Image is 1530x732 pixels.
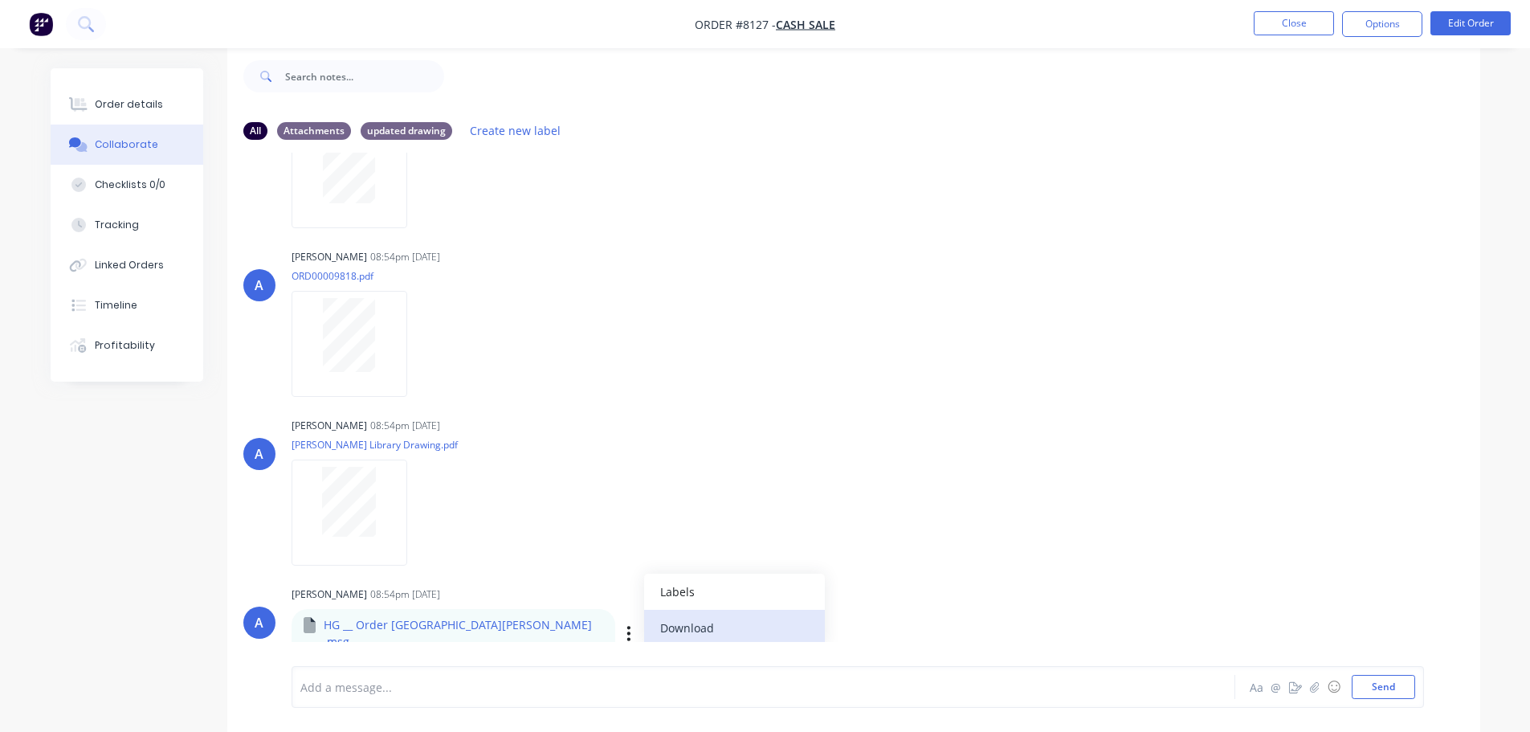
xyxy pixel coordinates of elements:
div: Timeline [95,298,137,313]
button: Timeline [51,285,203,325]
button: @ [1267,677,1286,697]
div: updated drawing [361,122,452,140]
button: Options [1342,11,1422,37]
button: Collaborate [51,125,203,165]
div: Tracking [95,218,139,232]
div: Attachments [277,122,351,140]
div: Collaborate [95,137,158,152]
div: A [255,613,263,632]
div: Profitability [95,338,155,353]
button: Labels [644,574,825,610]
button: Create new label [462,120,569,141]
div: All [243,122,267,140]
div: 08:54pm [DATE] [370,587,440,602]
p: HG __ Order [GEOGRAPHIC_DATA][PERSON_NAME] .msg [324,617,604,650]
div: Linked Orders [95,258,164,272]
button: Edit Order [1430,11,1511,35]
div: [PERSON_NAME] [292,419,367,433]
div: Checklists 0/0 [95,178,165,192]
div: [PERSON_NAME] [292,250,367,264]
button: ☺ [1324,677,1344,697]
div: A [255,276,263,295]
button: Tracking [51,205,203,245]
button: Send [1352,675,1415,699]
div: [PERSON_NAME] [292,587,367,602]
button: Download [644,610,825,646]
button: Linked Orders [51,245,203,285]
p: ORD00009818.pdf [292,269,423,283]
input: Search notes... [285,60,444,92]
div: A [255,444,263,464]
img: Factory [29,12,53,36]
a: Cash Sale [776,17,835,32]
button: Close [1254,11,1334,35]
button: Checklists 0/0 [51,165,203,205]
p: [PERSON_NAME] Library Drawing.pdf [292,438,458,452]
span: Order #8127 - [695,17,776,32]
div: Order details [95,97,163,112]
div: 08:54pm [DATE] [370,419,440,433]
div: 08:54pm [DATE] [370,250,440,264]
button: Order details [51,84,203,125]
button: Aa [1247,677,1267,697]
button: Profitability [51,325,203,366]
